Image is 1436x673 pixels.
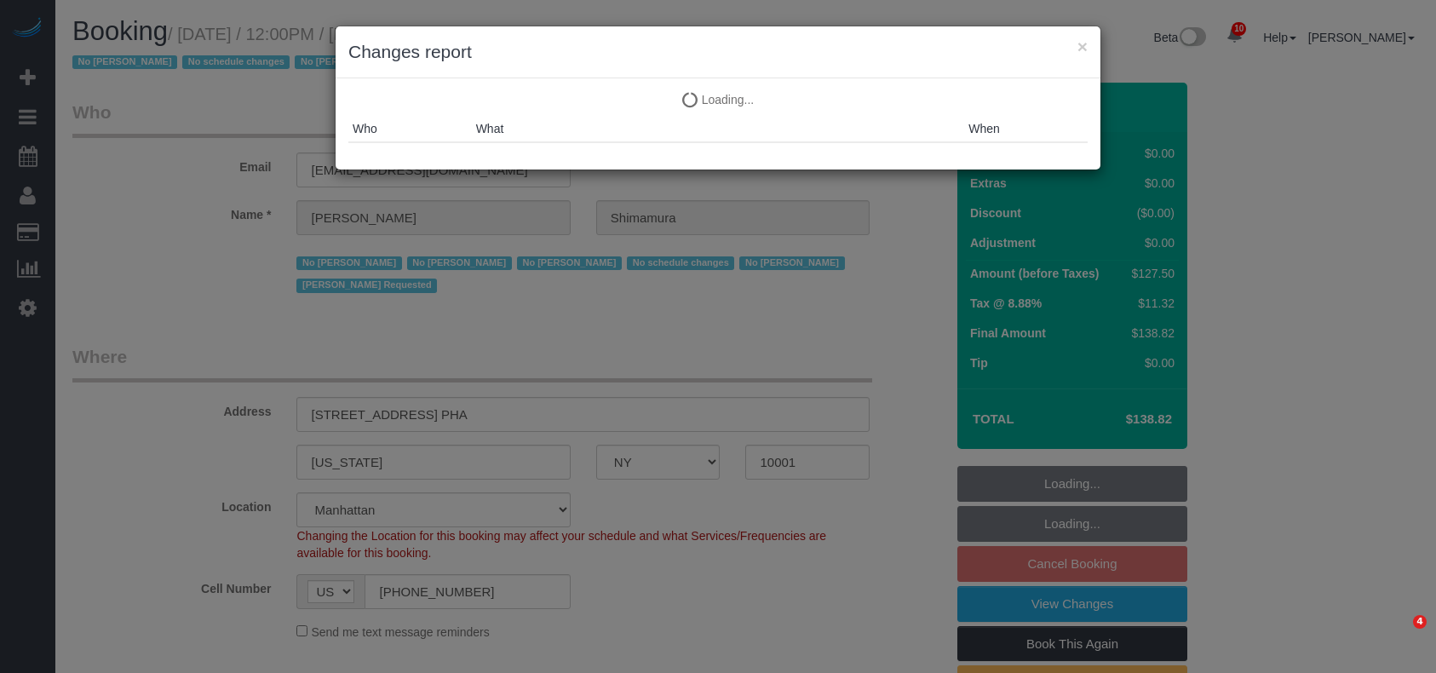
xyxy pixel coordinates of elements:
[1077,37,1088,55] button: ×
[472,116,965,142] th: What
[336,26,1100,170] sui-modal: Changes report
[1378,615,1419,656] iframe: Intercom live chat
[964,116,1088,142] th: When
[348,91,1088,108] p: Loading...
[348,116,472,142] th: Who
[1413,615,1427,629] span: 4
[348,39,1088,65] h3: Changes report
